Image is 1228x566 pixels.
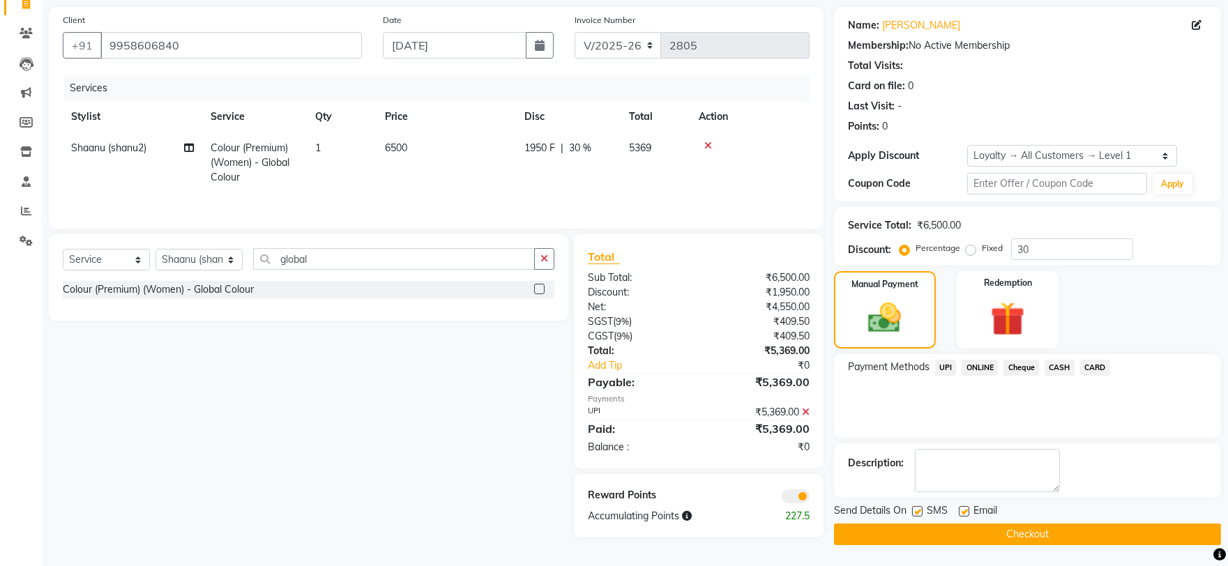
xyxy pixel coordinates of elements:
div: Accumulating Points [577,509,759,523]
span: 30 % [569,141,591,155]
div: ₹5,369.00 [699,344,820,358]
a: [PERSON_NAME] [882,18,960,33]
div: UPI [577,405,699,420]
th: Service [202,101,307,132]
span: Cheque [1003,360,1039,376]
span: Colour (Premium) (Women) - Global Colour [211,141,289,183]
div: Name: [848,18,879,33]
label: Manual Payment [851,278,918,291]
span: SMS [927,503,948,521]
label: Invoice Number [575,14,635,26]
a: Add Tip [577,358,719,373]
span: 9% [616,316,629,327]
th: Price [377,101,516,132]
div: Discount: [848,243,891,257]
div: Discount: [577,285,699,300]
img: _cash.svg [858,299,911,337]
button: Checkout [834,523,1221,545]
span: 5369 [629,141,651,154]
div: ₹5,369.00 [699,374,820,390]
div: Points: [848,119,879,134]
label: Percentage [916,242,960,254]
span: 9% [616,330,630,342]
input: Enter Offer / Coupon Code [967,173,1147,194]
div: Description: [848,456,904,471]
div: Sub Total: [577,270,699,285]
div: - [897,99,902,114]
div: ₹1,950.00 [699,285,820,300]
div: ₹5,369.00 [699,420,820,437]
label: Redemption [984,277,1032,289]
label: Fixed [982,242,1003,254]
span: Shaanu (shanu2) [71,141,146,154]
span: 6500 [385,141,407,154]
div: Services [64,75,820,101]
span: Total [588,250,620,264]
input: Search by Name/Mobile/Email/Code [100,32,362,59]
div: Reward Points [577,488,699,503]
label: Client [63,14,85,26]
div: Paid: [577,420,699,437]
div: Membership: [848,38,909,53]
div: Last Visit: [848,99,895,114]
div: ₹6,500.00 [917,218,961,233]
div: ₹6,500.00 [699,270,820,285]
div: ₹0 [719,358,820,373]
input: Search or Scan [253,248,535,270]
div: Service Total: [848,218,911,233]
div: 0 [908,79,914,93]
span: ONLINE [962,360,998,376]
span: 1 [315,141,321,154]
th: Stylist [63,101,202,132]
span: | [561,141,563,155]
div: ₹409.50 [699,314,820,329]
div: Total Visits: [848,59,903,73]
div: No Active Membership [848,38,1207,53]
label: Date [383,14,402,26]
div: ( ) [577,329,699,344]
div: Balance : [577,440,699,454]
span: Payment Methods [848,360,930,374]
div: Colour (Premium) (Women) - Global Colour [63,282,254,297]
button: Apply [1153,174,1192,194]
div: 227.5 [759,509,820,523]
span: Email [973,503,997,521]
div: Net: [577,300,699,314]
span: CARD [1080,360,1110,376]
div: Coupon Code [848,176,968,191]
th: Action [690,101,810,132]
div: Apply Discount [848,148,968,163]
span: CASH [1045,360,1075,376]
th: Qty [307,101,377,132]
button: +91 [63,32,102,59]
div: ( ) [577,314,699,329]
div: ₹409.50 [699,329,820,344]
span: UPI [935,360,957,376]
th: Disc [516,101,621,132]
div: Payable: [577,374,699,390]
th: Total [621,101,690,132]
div: ₹0 [699,440,820,454]
div: Card on file: [848,79,905,93]
div: 0 [882,119,888,134]
div: ₹5,369.00 [699,405,820,420]
div: ₹4,550.00 [699,300,820,314]
span: 1950 F [524,141,555,155]
img: _gift.svg [980,298,1036,340]
div: Total: [577,344,699,358]
div: Payments [588,393,809,405]
span: Send Details On [834,503,907,521]
span: CGST [588,330,614,342]
span: SGST [588,315,613,328]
